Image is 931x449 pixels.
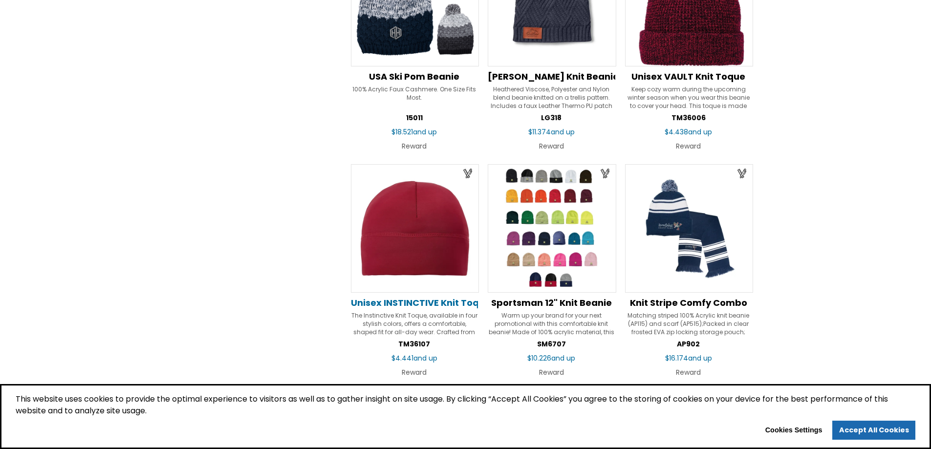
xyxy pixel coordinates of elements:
div: Reward [351,139,478,153]
span: Sportsman 12" Knit Beanie [491,297,612,309]
div: Matching striped 100% Acrylic knit beanie (AP115) and scarf (AP515);Packed in clear frosted EVA z... [625,311,753,336]
a: Create Virtual Sample [598,167,613,180]
span: $11.374 [528,127,575,137]
div: Reward [351,365,478,379]
span: and up [688,127,712,137]
a: Knit Stripe Comfy Combo [625,298,753,308]
span: AP902 [677,339,700,349]
a: [PERSON_NAME] Knit Beanie [488,71,615,82]
a: Sportsman 12" Knit Beanie [488,298,615,308]
img: Knit Stripe Comfy Combo [625,164,754,293]
div: Reward [488,139,615,153]
span: LG318 [541,113,562,123]
span: $10.226 [527,353,575,363]
div: Keep cozy warm during the upcoming winter season when you wear this beanie to cover your head. Th... [625,85,753,109]
span: Knit Stripe Comfy Combo [630,297,747,309]
span: $4.438 [665,127,712,137]
span: 15011 [406,113,423,123]
div: Heathered Viscose, Polyester and Nylon blend beanie knitted on a trellis pattern. Includes a faux... [488,85,615,109]
div: Reward [625,365,753,379]
div: The Instinctive Knit Toque, available in four stylish colors, offers a comfortable, shaped fit fo... [351,311,478,336]
span: and up [413,353,437,363]
span: and up [551,353,575,363]
span: Leeman Trellis Knit Beanie [488,70,619,83]
span: $4.441 [391,353,437,363]
span: USA Ski Pom Beanie [369,70,459,83]
span: TM36107 [398,339,430,349]
span: Unisex VAULT Knit Toque [631,70,745,83]
a: Create Virtual Sample [461,167,476,180]
img: Sportsman 12" Knit Beanie [488,164,616,293]
button: Cookies Settings [758,423,829,438]
span: $16.174 [665,353,712,363]
span: This website uses cookies to provide the optimal experience to visitors as well as to gather insi... [16,393,915,421]
span: and up [688,353,712,363]
a: Unisex INSTINCTIVE Knit Toque [351,298,478,308]
span: TM36006 [671,113,706,123]
div: 100% Acrylic Faux Cashmere. One Size Fits Most. [351,85,478,109]
span: Unisex INSTINCTIVE Knit Toque [351,297,491,309]
span: $18.521 [391,127,437,137]
a: allow cookies [832,421,915,440]
div: Warm up your brand for your next promotional with this comfortable knit beanie! Made of 100% acry... [488,311,615,336]
a: Create Virtual Sample [735,167,750,180]
span: SM6707 [537,339,566,349]
img: Unisex INSTINCTIVE Knit Toque [351,164,479,293]
span: and up [413,127,437,137]
span: and up [551,127,575,137]
a: USA Ski Pom Beanie [351,71,478,82]
div: Reward [488,365,615,379]
div: Reward [625,139,753,153]
a: Unisex VAULT Knit Toque [625,71,753,82]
